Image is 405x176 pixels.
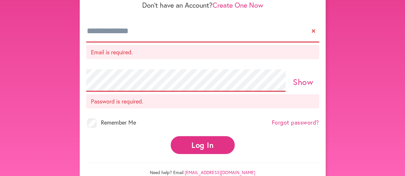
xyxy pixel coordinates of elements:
p: Need help? Email [86,163,319,175]
a: Forgot password? [272,119,319,126]
span: Remember Me [101,119,136,126]
a: Create One Now [213,0,263,10]
button: Log In [171,136,235,154]
p: Don't have an Account? [86,1,319,9]
a: Show [293,76,313,87]
p: Email is required. [86,45,319,59]
a: [EMAIL_ADDRESS][DOMAIN_NAME] [185,169,255,175]
p: Password is required. [86,94,319,108]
